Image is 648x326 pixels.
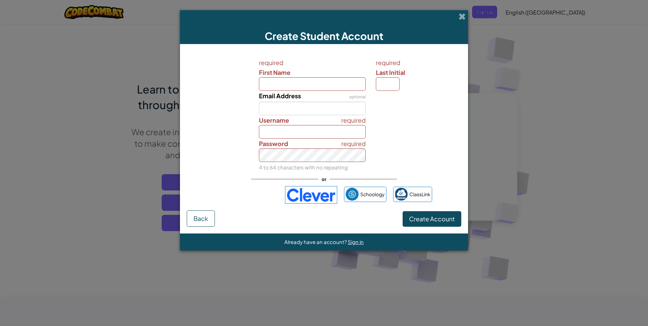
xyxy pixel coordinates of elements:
span: Back [194,215,208,222]
span: Username [259,116,289,124]
iframe: Sign in with Google Button [213,187,282,202]
img: schoology.png [346,188,359,201]
img: classlink-logo-small.png [395,188,408,201]
span: required [341,115,366,125]
span: required [259,58,366,67]
span: ClassLink [409,189,430,199]
span: Password [259,140,288,147]
span: First Name [259,68,290,76]
img: clever-logo-blue.png [285,186,337,204]
span: Create Account [409,215,455,223]
span: Email Address [259,92,301,100]
span: required [341,139,366,148]
span: optional [349,94,366,99]
span: Already have an account? [284,239,348,245]
span: Last Initial [376,68,405,76]
span: Schoology [360,189,385,199]
span: required [376,58,460,67]
span: or [318,174,330,184]
small: 4 to 64 characters with no repeating [259,164,348,170]
span: Create Student Account [265,29,383,42]
button: Back [187,210,215,227]
button: Create Account [403,211,461,227]
a: Sign in [348,239,364,245]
